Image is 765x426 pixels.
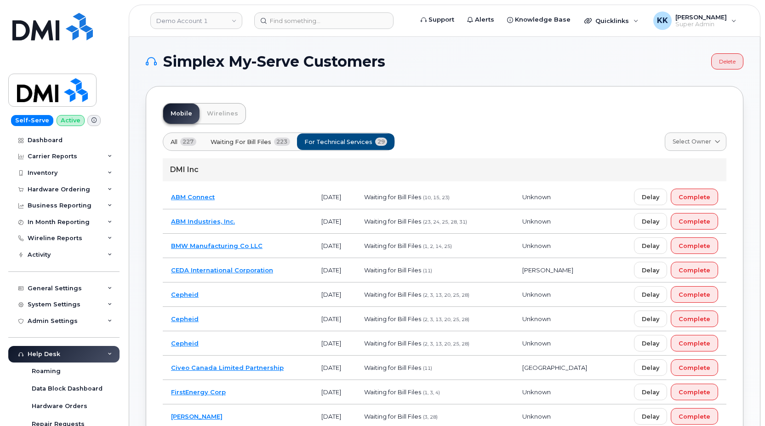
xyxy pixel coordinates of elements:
td: [DATE] [313,331,355,356]
a: Select Owner [665,132,726,151]
span: Delay [642,242,659,250]
span: Waiting for Bill Files [364,266,421,274]
a: CEDA International Corporation [171,266,273,274]
span: (3, 28) [423,414,438,420]
td: [DATE] [313,209,355,234]
span: Unknown [522,218,551,225]
span: Waiting for Bill Files [364,340,421,347]
span: 227 [180,138,196,146]
span: (1, 3, 4) [423,390,440,396]
a: [PERSON_NAME] [171,413,223,420]
a: Delete [711,53,743,69]
span: Waiting for Bill Files [364,364,421,371]
span: (11) [423,365,432,371]
td: [DATE] [313,185,355,209]
span: Delay [642,290,659,299]
span: (2, 3, 13, 20, 25, 28) [423,292,469,298]
button: Delay [634,286,667,303]
td: [DATE] [313,282,355,307]
span: [GEOGRAPHIC_DATA] [522,364,587,371]
button: Complete [671,311,718,327]
button: Complete [671,213,718,230]
span: Unknown [522,193,551,201]
a: FirstEnergy Corp [171,388,226,396]
span: Delay [642,266,659,275]
td: [DATE] [313,258,355,282]
button: Complete [671,262,718,278]
a: Civeo Canada Limited Partnership [171,364,284,371]
span: Waiting for Bill Files [364,413,421,420]
button: Delay [634,311,667,327]
a: Cepheid [171,291,199,298]
a: Cepheid [171,315,199,322]
span: Complete [679,290,710,299]
td: [DATE] [313,380,355,404]
button: Complete [671,237,718,254]
span: Complete [679,412,710,421]
td: [DATE] [313,307,355,331]
button: Complete [671,335,718,351]
span: Complete [679,339,710,348]
span: Unknown [522,388,551,396]
span: Waiting for Bill Files [364,193,421,201]
span: Unknown [522,291,551,298]
span: Waiting for Bill Files [211,138,271,146]
span: Complete [679,388,710,397]
span: Unknown [522,242,551,249]
a: ABM Industries, Inc. [171,218,235,225]
span: Waiting for Bill Files [364,242,421,249]
span: Complete [679,363,710,372]
button: Delay [634,237,667,254]
span: Unknown [522,340,551,347]
span: Complete [679,217,710,226]
span: Delay [642,388,659,397]
span: Delay [642,217,659,226]
span: Complete [679,193,710,201]
button: Delay [634,408,667,425]
span: Delay [642,315,659,323]
span: Waiting for Bill Files [364,218,421,225]
span: Complete [679,315,710,323]
button: Delay [634,262,667,278]
span: Select Owner [673,138,711,146]
a: Mobile [163,104,200,124]
span: 223 [274,138,290,146]
button: Complete [671,408,718,425]
a: Wirelines [200,104,245,124]
span: Simplex My-Serve Customers [163,55,385,69]
span: Waiting for Bill Files [364,388,421,396]
span: Delay [642,412,659,421]
span: (2, 3, 13, 20, 25, 28) [423,341,469,347]
div: DMI Inc [163,158,726,181]
span: [PERSON_NAME] [522,266,573,274]
a: BMW Manufacturing Co LLC [171,242,263,249]
span: Waiting for Bill Files [364,315,421,322]
span: Delay [642,363,659,372]
span: All [171,138,177,146]
span: Complete [679,242,710,250]
button: Delay [634,359,667,376]
span: (2, 3, 13, 20, 25, 28) [423,317,469,322]
span: Delay [642,339,659,348]
span: Delay [642,193,659,201]
span: (10, 15, 23) [423,195,450,201]
a: ABM Connect [171,193,215,201]
span: (23, 24, 25, 28, 31) [423,219,467,225]
button: Complete [671,189,718,205]
span: (1, 2, 14, 25) [423,243,452,249]
button: Complete [671,384,718,400]
td: [DATE] [313,356,355,380]
button: Complete [671,286,718,303]
button: Delay [634,384,667,400]
button: Delay [634,335,667,351]
button: Delay [634,213,667,230]
button: Delay [634,189,667,205]
td: [DATE] [313,234,355,258]
span: Unknown [522,315,551,322]
button: Complete [671,359,718,376]
a: Cepheid [171,340,199,347]
span: (11) [423,268,432,274]
span: Complete [679,266,710,275]
span: Waiting for Bill Files [364,291,421,298]
span: Unknown [522,413,551,420]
